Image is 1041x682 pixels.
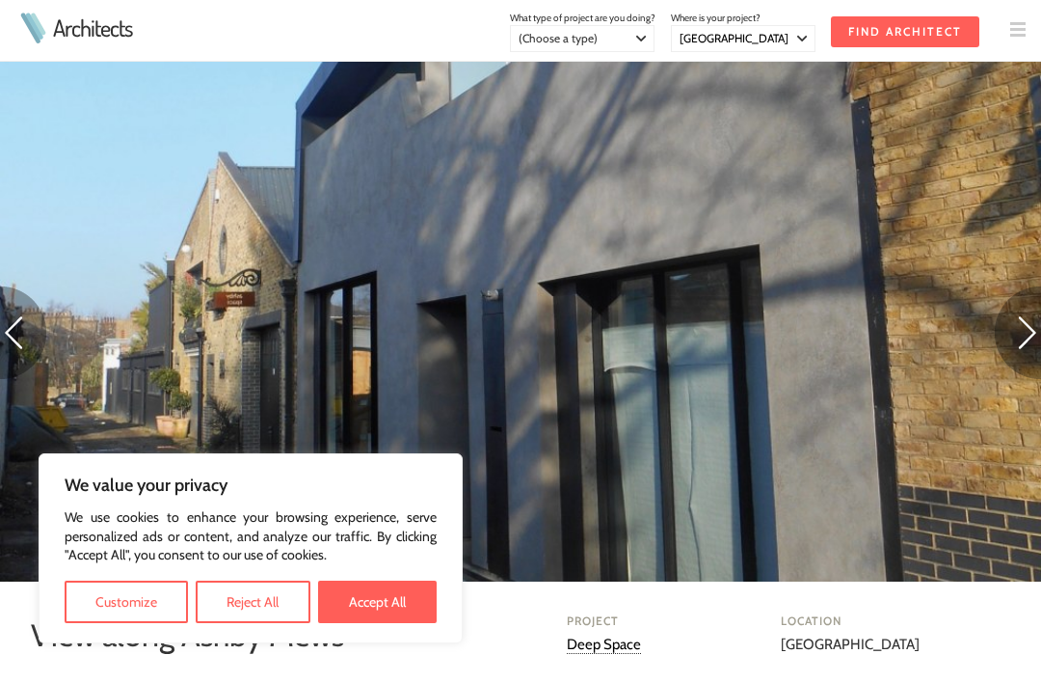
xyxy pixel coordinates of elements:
[995,286,1041,379] img: Next
[318,581,437,623] button: Accept All
[781,613,979,656] div: [GEOGRAPHIC_DATA]
[671,12,761,24] span: Where is your project?
[53,16,132,40] a: Architects
[65,581,188,623] button: Customize
[15,13,50,43] img: Architects
[65,508,437,565] p: We use cookies to enhance your browsing experience, serve personalized ads or content, and analyz...
[196,581,309,623] button: Reject All
[995,286,1041,386] a: Go to next photo
[831,16,979,47] input: Find Architect
[567,636,641,654] a: Deep Space
[781,613,979,630] h4: Location
[65,474,437,497] p: We value your privacy
[31,613,490,659] h1: View along Ashby Mews
[567,613,765,630] h4: Project
[510,12,655,24] span: What type of project are you doing?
